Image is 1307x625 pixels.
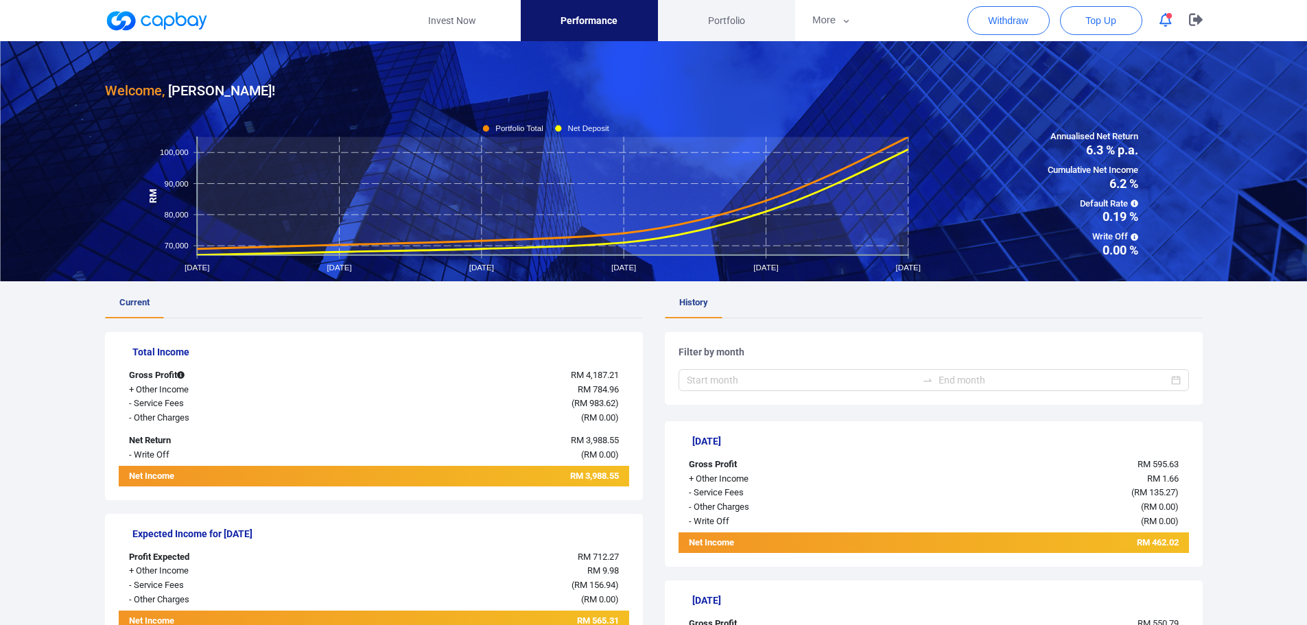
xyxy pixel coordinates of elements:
[119,397,331,411] div: - Service Fees
[584,412,615,423] span: RM 0.00
[164,210,188,218] tspan: 80,000
[1048,163,1138,178] span: Cumulative Net Income
[331,411,629,425] div: ( )
[105,82,165,99] span: Welcome,
[1137,537,1179,547] span: RM 462.02
[1048,230,1138,244] span: Write Off
[119,368,331,383] div: Gross Profit
[119,448,331,462] div: - Write Off
[895,263,920,272] tspan: [DATE]
[105,80,275,102] h3: [PERSON_NAME] !
[1085,14,1116,27] span: Top Up
[570,471,619,481] span: RM 3,988.55
[1048,211,1138,223] span: 0.19 %
[119,469,331,486] div: Net Income
[119,593,331,607] div: - Other Charges
[331,397,629,411] div: ( )
[567,124,609,132] tspan: Net Deposit
[679,346,1189,358] h5: Filter by month
[119,383,331,397] div: + Other Income
[1048,178,1138,190] span: 6.2 %
[495,124,543,132] tspan: Portfolio Total
[922,375,933,386] span: swap-right
[160,148,189,156] tspan: 100,000
[922,375,933,386] span: to
[574,580,615,590] span: RM 156.94
[692,594,1189,606] h5: [DATE]
[571,435,619,445] span: RM 3,988.55
[679,486,891,500] div: - Service Fees
[611,263,636,272] tspan: [DATE]
[967,6,1050,35] button: Withdraw
[708,13,745,28] span: Portfolio
[587,565,619,576] span: RM 9.98
[331,578,629,593] div: ( )
[132,346,629,358] h5: Total Income
[119,550,331,565] div: Profit Expected
[891,500,1189,515] div: ( )
[331,593,629,607] div: ( )
[679,515,891,529] div: - Write Off
[561,13,617,28] span: Performance
[574,398,615,408] span: RM 983.62
[185,263,209,272] tspan: [DATE]
[119,434,331,448] div: Net Return
[119,578,331,593] div: - Service Fees
[327,263,351,272] tspan: [DATE]
[1147,473,1179,484] span: RM 1.66
[1048,144,1138,156] span: 6.3 % p.a.
[119,297,150,307] span: Current
[469,263,493,272] tspan: [DATE]
[1144,502,1175,512] span: RM 0.00
[119,411,331,425] div: - Other Charges
[571,370,619,380] span: RM 4,187.21
[679,536,891,553] div: Net Income
[1048,130,1138,144] span: Annualised Net Return
[1134,487,1175,497] span: RM 135.27
[148,189,158,203] tspan: RM
[132,528,629,540] h5: Expected Income for [DATE]
[119,564,331,578] div: + Other Income
[331,448,629,462] div: ( )
[891,515,1189,529] div: ( )
[164,241,188,250] tspan: 70,000
[1144,516,1175,526] span: RM 0.00
[1048,244,1138,257] span: 0.00 %
[164,179,188,187] tspan: 90,000
[1138,459,1179,469] span: RM 595.63
[584,449,615,460] span: RM 0.00
[939,373,1168,388] input: End month
[679,472,891,486] div: + Other Income
[679,500,891,515] div: - Other Charges
[584,594,615,604] span: RM 0.00
[578,552,619,562] span: RM 712.27
[1048,197,1138,211] span: Default Rate
[692,435,1189,447] h5: [DATE]
[891,486,1189,500] div: ( )
[753,263,778,272] tspan: [DATE]
[1060,6,1142,35] button: Top Up
[679,458,891,472] div: Gross Profit
[679,297,708,307] span: History
[687,373,917,388] input: Start month
[578,384,619,394] span: RM 784.96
